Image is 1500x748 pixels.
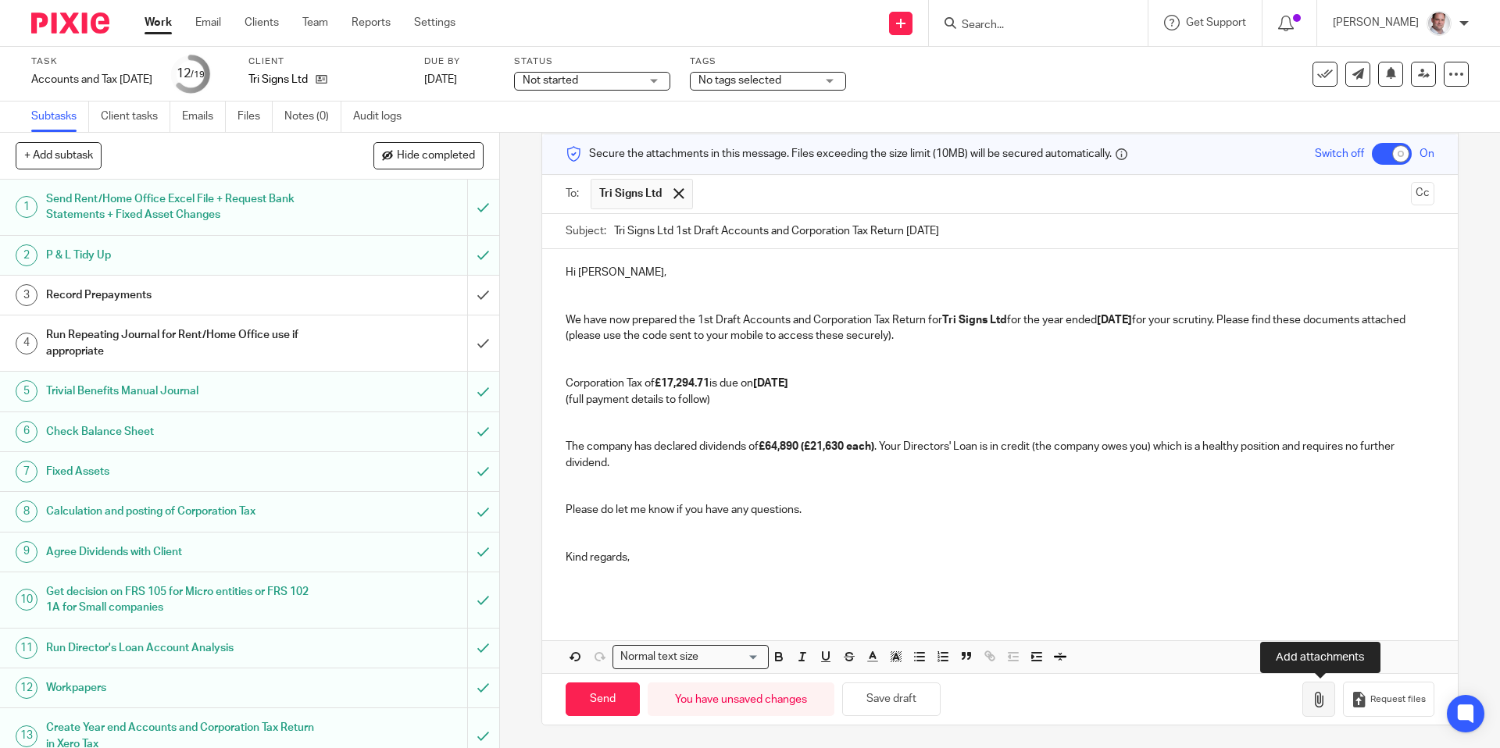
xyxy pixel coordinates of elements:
p: We have now prepared the 1st Draft Accounts and Corporation Tax Return for for the year ended for... [566,312,1434,344]
button: Save draft [842,682,941,716]
div: 2 [16,244,37,266]
div: 8 [16,500,37,522]
span: Request files [1370,693,1426,706]
div: 9 [16,541,37,563]
small: /19 [191,70,205,79]
span: Not started [523,75,578,86]
div: 1 [16,196,37,218]
div: 5 [16,380,37,402]
div: 12 [177,65,205,83]
h1: Run Repeating Journal for Rent/Home Office use if appropriate [46,323,316,363]
a: Client tasks [101,102,170,132]
a: Email [195,15,221,30]
a: Work [145,15,172,30]
p: (full payment details to follow) [566,392,1434,408]
div: Accounts and Tax 31 Jan 2025 [31,72,152,87]
label: Subject: [566,223,606,239]
a: Subtasks [31,102,89,132]
span: No tags selected [698,75,781,86]
div: 3 [16,284,37,306]
a: Clients [245,15,279,30]
div: 7 [16,461,37,483]
div: Accounts and Tax [DATE] [31,72,152,87]
label: Status [514,55,670,68]
img: Pixie [31,12,109,34]
a: Settings [414,15,455,30]
span: [DATE] [424,74,457,85]
a: Team [302,15,328,30]
input: Search [960,19,1101,33]
strong: £64,890 (£21,630 each) [759,441,874,452]
div: 13 [16,725,37,747]
input: Search for option [703,649,759,665]
img: Munro%20Partners-3202.jpg [1427,11,1452,36]
strong: [DATE] [753,378,788,389]
h1: Fixed Assets [46,460,316,483]
div: 12 [16,677,37,699]
span: On [1420,146,1434,162]
strong: [DATE] [1097,315,1132,326]
div: 4 [16,333,37,354]
span: Tri Signs Ltd [599,186,662,201]
a: Files [237,102,273,132]
p: [PERSON_NAME] [1333,15,1419,30]
label: Tags [690,55,846,68]
p: Hi [PERSON_NAME], [566,265,1434,280]
strong: Tri Signs Ltd [942,315,1007,326]
p: Tri Signs Ltd [248,72,308,87]
h1: P & L Tidy Up [46,244,316,267]
p: The company has declared dividends of . Your Directors' Loan is in credit (the company owes you) ... [566,439,1434,471]
h1: Send Rent/Home Office Excel File + Request Bank Statements + Fixed Asset Changes [46,187,316,227]
div: Search for option [612,645,769,669]
span: Secure the attachments in this message. Files exceeding the size limit (10MB) will be secured aut... [589,146,1112,162]
h1: Run Director's Loan Account Analysis [46,636,316,660]
h1: Agree Dividends with Client [46,540,316,564]
a: Emails [182,102,226,132]
label: Task [31,55,152,68]
strong: £17,294.71 [655,378,709,389]
h1: Calculation and posting of Corporation Tax [46,500,316,523]
div: 11 [16,637,37,659]
button: + Add subtask [16,142,102,169]
span: Normal text size [616,649,702,665]
label: Client [248,55,405,68]
span: Switch off [1315,146,1364,162]
button: Request files [1343,682,1434,717]
h1: Trivial Benefits Manual Journal [46,379,316,403]
h1: Record Prepayments [46,283,316,307]
a: Reports [352,15,391,30]
p: Kind regards, [566,550,1434,565]
label: To: [566,186,583,201]
label: Due by [424,55,495,68]
p: Corporation Tax of is due on [566,376,1434,391]
span: Hide completed [397,150,475,162]
button: Cc [1411,182,1434,205]
a: Audit logs [353,102,413,132]
div: You have unsaved changes [648,682,834,716]
h1: Get decision on FRS 105 for Micro entities or FRS 102 1A for Small companies [46,580,316,620]
a: Notes (0) [284,102,341,132]
h1: Workpapers [46,676,316,700]
p: Please do let me know if you have any questions. [566,502,1434,518]
h1: Check Balance Sheet [46,420,316,443]
div: 6 [16,421,37,443]
input: Send [566,682,640,716]
button: Hide completed [373,142,484,169]
div: 10 [16,589,37,611]
span: Get Support [1186,17,1246,28]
